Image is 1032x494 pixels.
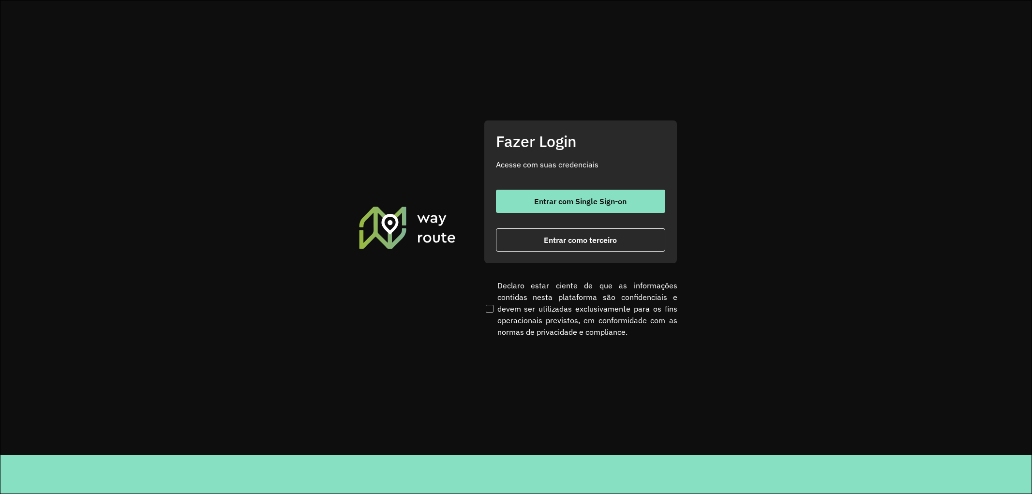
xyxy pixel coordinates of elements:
img: Roteirizador AmbevTech [358,205,457,250]
button: button [496,190,665,213]
label: Declaro estar ciente de que as informações contidas nesta plataforma são confidenciais e devem se... [484,280,677,338]
button: button [496,228,665,252]
span: Entrar com Single Sign-on [534,197,627,205]
h2: Fazer Login [496,132,665,150]
span: Entrar como terceiro [544,236,617,244]
p: Acesse com suas credenciais [496,159,665,170]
